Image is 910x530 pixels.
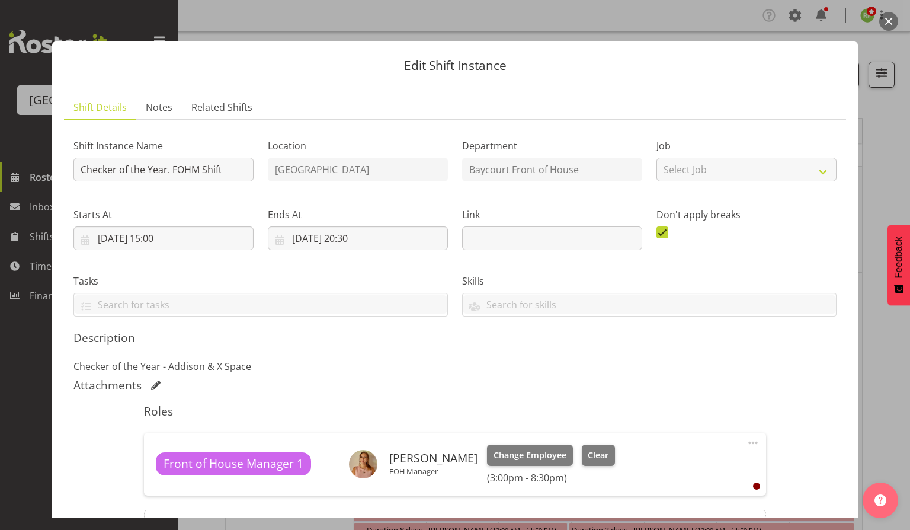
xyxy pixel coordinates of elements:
[64,59,846,72] p: Edit Shift Instance
[656,139,837,153] label: Job
[893,237,904,278] span: Feedback
[146,100,172,114] span: Notes
[73,100,127,114] span: Shift Details
[191,100,252,114] span: Related Shifts
[487,472,615,484] h6: (3:00pm - 8:30pm)
[73,226,254,250] input: Click to select...
[462,207,642,222] label: Link
[389,467,478,476] p: FOH Manager
[582,445,616,466] button: Clear
[753,483,760,490] div: User is clocked out
[73,207,254,222] label: Starts At
[164,455,303,472] span: Front of House Manager 1
[73,359,837,373] p: Checker of the Year - Addison & X Space
[73,274,448,288] label: Tasks
[588,449,608,462] span: Clear
[887,225,910,305] button: Feedback - Show survey
[656,207,837,222] label: Don't apply breaks
[462,274,837,288] label: Skills
[349,450,377,478] img: robin-hendriksb495c7a755c18146707cbd5c66f5c346.png
[494,449,566,462] span: Change Employee
[73,139,254,153] label: Shift Instance Name
[74,295,447,314] input: Search for tasks
[463,295,836,314] input: Search for skills
[73,158,254,181] input: Shift Instance Name
[73,331,837,345] h5: Description
[73,378,142,392] h5: Attachments
[874,494,886,506] img: help-xxl-2.png
[389,452,478,465] h6: [PERSON_NAME]
[268,226,448,250] input: Click to select...
[268,139,448,153] label: Location
[462,139,642,153] label: Department
[487,445,573,466] button: Change Employee
[268,207,448,222] label: Ends At
[144,404,765,419] h5: Roles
